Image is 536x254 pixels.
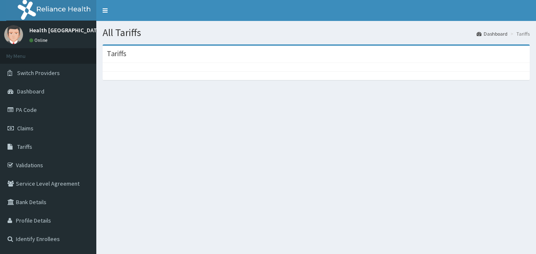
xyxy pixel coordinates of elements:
[107,50,126,57] h3: Tariffs
[17,69,60,77] span: Switch Providers
[29,27,102,33] p: Health [GEOGRAPHIC_DATA]
[4,25,23,44] img: User Image
[17,124,33,132] span: Claims
[29,37,49,43] a: Online
[477,30,508,37] a: Dashboard
[103,27,530,38] h1: All Tariffs
[508,30,530,37] li: Tariffs
[17,88,44,95] span: Dashboard
[17,143,32,150] span: Tariffs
